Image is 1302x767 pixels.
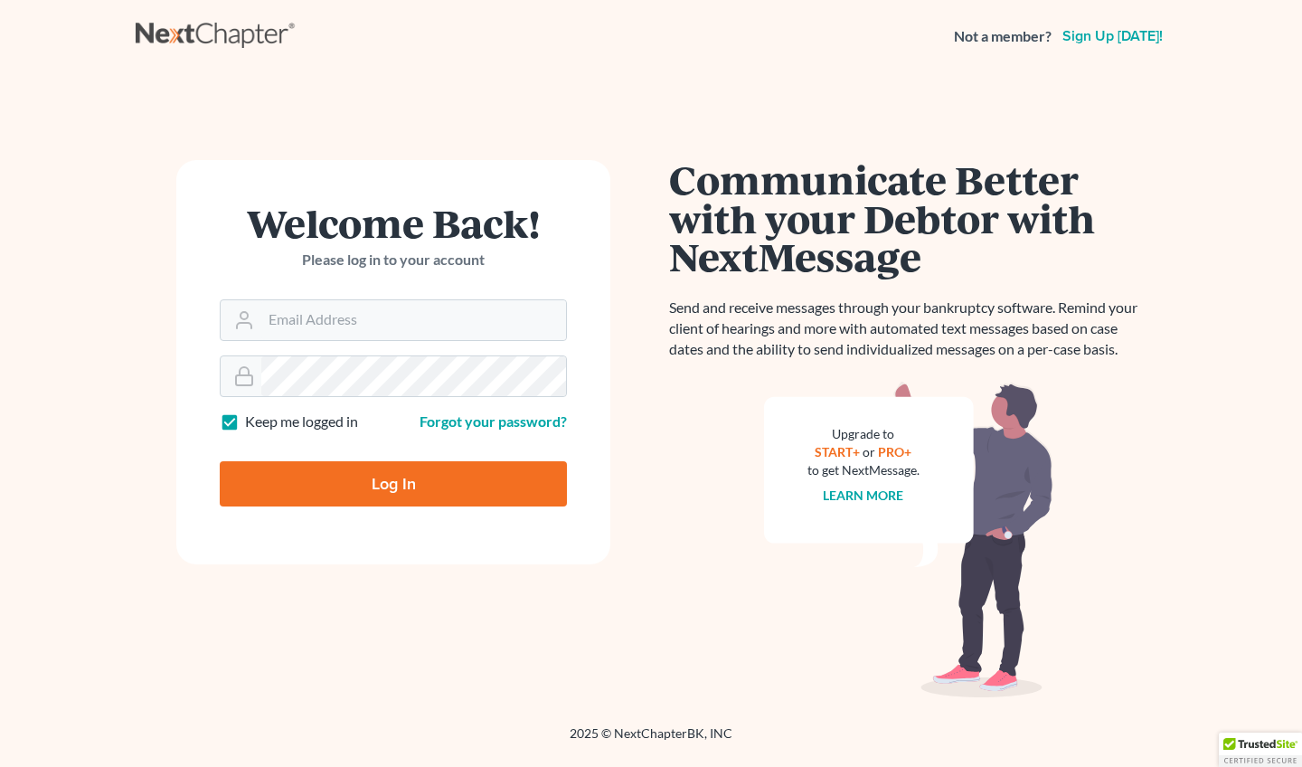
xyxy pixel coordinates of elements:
input: Log In [220,461,567,507]
p: Send and receive messages through your bankruptcy software. Remind your client of hearings and mo... [669,298,1148,360]
a: Learn more [824,488,904,503]
a: START+ [816,444,861,459]
div: Upgrade to [807,425,920,443]
span: or [863,444,876,459]
h1: Communicate Better with your Debtor with NextMessage [669,160,1148,276]
a: Forgot your password? [420,412,567,430]
input: Email Address [261,300,566,340]
a: PRO+ [879,444,912,459]
div: TrustedSite Certified [1219,733,1302,767]
div: to get NextMessage. [807,461,920,479]
label: Keep me logged in [245,412,358,432]
h1: Welcome Back! [220,204,567,242]
strong: Not a member? [954,26,1052,47]
img: nextmessage_bg-59042aed3d76b12b5cd301f8e5b87938c9018125f34e5fa2b7a6b67550977c72.svg [764,382,1053,698]
p: Please log in to your account [220,250,567,270]
div: 2025 © NextChapterBK, INC [136,724,1166,757]
a: Sign up [DATE]! [1059,29,1166,43]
